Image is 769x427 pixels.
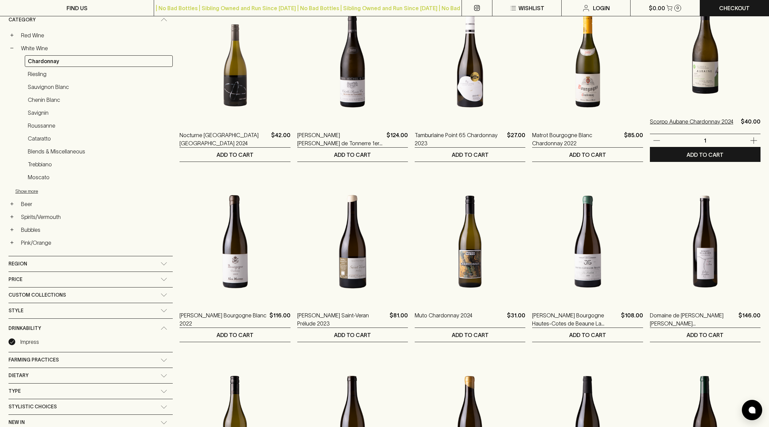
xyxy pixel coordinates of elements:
span: Price [8,275,22,284]
span: New In [8,418,25,427]
p: 0 [676,6,679,10]
p: 1 [697,137,713,144]
img: Alex Moreau Bourgogne Blanc 2022 [180,182,290,301]
p: $31.00 [507,311,525,328]
p: $108.00 [621,311,643,328]
img: Frantz Chagnoleau Saint-Veran Prélude 2023 [297,182,408,301]
div: Drinkability [8,319,173,338]
span: Style [8,307,23,315]
p: Muto Chardonnay 2024 [415,311,472,328]
button: − [8,45,15,52]
a: Spirits/Vermouth [18,211,173,223]
div: Region [8,256,173,272]
div: Price [8,272,173,287]
button: ADD TO CART [532,148,643,162]
a: [PERSON_NAME] [PERSON_NAME] de Tonnerre 1er Cru 2021 [297,131,384,147]
div: Category [8,10,173,30]
button: ADD TO CART [415,328,525,342]
p: FIND US [67,4,88,12]
div: Dietary [8,368,173,383]
button: + [8,239,15,246]
a: Blends & Miscellaneous [25,146,173,157]
img: Domaine de la Borde Cote de Caillot Chardonnay 2023 [650,182,761,301]
button: ADD TO CART [415,148,525,162]
p: $40.00 [741,117,761,134]
a: [PERSON_NAME] Saint-Veran Prélude 2023 [297,311,387,328]
a: Nocturne [GEOGRAPHIC_DATA] [GEOGRAPHIC_DATA] 2024 [180,131,268,147]
span: Category [8,16,36,24]
a: Trebbiano [25,159,173,170]
a: Moscato [25,171,173,183]
img: Louis Michel Chablis Montee de Tonnerre 1er Cru 2021 [297,2,408,121]
button: ADD TO CART [297,148,408,162]
button: + [8,201,15,207]
img: Matrot Bourgogne Blanc Chardonnay 2022 [532,2,643,121]
img: Muto Chardonnay 2024 [415,182,525,301]
a: Matrot Bourgogne Blanc Chardonnay 2022 [532,131,621,147]
a: Chenin Blanc [25,94,173,106]
a: Scorpo Aubane Chardonnay 2024 [650,117,733,134]
span: Farming Practices [8,356,59,364]
p: $42.00 [271,131,290,147]
p: ADD TO CART [334,151,371,159]
span: Dietary [8,371,29,380]
span: Type [8,387,21,395]
a: Tamburlaine Point 65 Chardonnay 2023 [415,131,504,147]
p: $0.00 [649,4,665,12]
p: $81.00 [390,311,408,328]
p: Login [593,4,610,12]
button: Show more [15,184,104,198]
p: ADD TO CART [217,331,254,339]
p: [PERSON_NAME] Bourgogne Hautes-Cotes de Beaune La Foulotte Blanc 2020 [532,311,618,328]
a: Savignin [25,107,173,118]
a: Roussanne [25,120,173,131]
p: $124.00 [387,131,408,147]
a: Bubbles [18,224,173,236]
p: $116.00 [269,311,290,328]
a: [PERSON_NAME] Bourgogne Blanc 2022 [180,311,266,328]
a: Beer [18,198,173,210]
span: Stylistic Choices [8,403,57,411]
p: ADD TO CART [217,151,254,159]
p: $146.00 [738,311,761,328]
a: Riesling [25,68,173,80]
button: ADD TO CART [650,328,761,342]
p: ADD TO CART [334,331,371,339]
p: Impress [20,338,39,346]
a: Pink/Orange [18,237,173,248]
button: ADD TO CART [532,328,643,342]
p: ADD TO CART [452,151,489,159]
img: bubble-icon [749,407,755,413]
button: + [8,32,15,39]
button: ADD TO CART [180,328,290,342]
img: Nocturne Treeton Sub Region Chardonnay 2024 [180,2,290,121]
a: Domaine de [PERSON_NAME] [PERSON_NAME] [PERSON_NAME] Chardonnay 2023 [650,311,736,328]
p: ADD TO CART [687,151,724,159]
a: White Wine [18,42,173,54]
p: $85.00 [624,131,643,147]
button: ADD TO CART [180,148,290,162]
p: Wishlist [519,4,544,12]
span: Drinkability [8,324,41,333]
p: ADD TO CART [569,331,606,339]
div: Type [8,384,173,399]
p: ADD TO CART [687,331,724,339]
button: ADD TO CART [650,148,761,162]
button: + [8,226,15,233]
span: Region [8,260,27,268]
a: Sauvignon Blanc [25,81,173,93]
img: Joannes Violot-Guillemard Bourgogne Hautes-Cotes de Beaune La Foulotte Blanc 2020 [532,182,643,301]
div: Stylistic Choices [8,399,173,414]
img: Tamburlaine Point 65 Chardonnay 2023 [415,2,525,121]
span: Custom Collections [8,291,66,299]
button: + [8,213,15,220]
a: Red Wine [18,30,173,41]
a: Chardonnay [25,55,173,67]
